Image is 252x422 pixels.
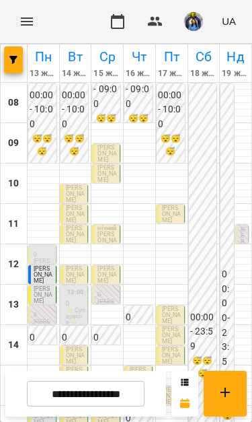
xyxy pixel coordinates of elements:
h6: 😴😴😴 [93,112,119,138]
h6: 08 [8,96,19,110]
h6: 14 [8,338,19,353]
h6: 09 [8,136,19,151]
h6: Сб [190,46,218,67]
h6: 😴😴😴 [158,133,183,158]
button: UA [216,9,241,34]
h6: Пн [30,46,57,67]
h6: 00:00 - 10:00 [30,88,55,132]
span: [PERSON_NAME] [66,205,85,223]
span: [PERSON_NAME] [97,144,116,163]
p: 0 [97,292,117,298]
p: 0 [34,312,53,318]
span: [PERSON_NAME] [162,306,181,324]
h6: 11 [8,217,19,232]
p: 0 [34,252,53,258]
p: [PERSON_NAME] [97,299,117,317]
h6: 😴😴😴 [30,133,55,158]
p: [PERSON_NAME] [34,258,53,277]
span: [PERSON_NAME] [97,164,116,183]
h6: Ср [93,46,121,67]
p: [PERSON_NAME] [34,319,53,337]
span: [PERSON_NAME] [66,225,85,244]
h6: 13 [8,297,19,312]
span: [PERSON_NAME] [34,285,52,304]
label: 13:00 [67,287,83,297]
span: [PERSON_NAME] [162,346,181,365]
h6: 15 жовт [93,67,121,80]
h6: 😴😴😴 [126,112,151,138]
h6: 00:00 - 23:59 [190,310,216,354]
span: [PERSON_NAME] [162,205,181,223]
span: UA [222,14,236,28]
p: [PERSON_NAME] [241,227,246,293]
h6: 19 жовт [222,67,249,80]
span: [PERSON_NAME] [34,265,52,284]
h6: 00:00 - 23:59 [222,267,233,384]
span: [PERSON_NAME] [97,265,116,284]
span: Празднічний [PERSON_NAME] [97,219,116,250]
p: 0 [66,301,85,307]
span: [PERSON_NAME] [66,184,85,203]
h6: 12 [8,257,19,272]
h6: 13 жовт [30,67,57,80]
span: [PERSON_NAME] [162,326,181,345]
h6: Нд [222,46,249,67]
button: Menu [11,5,43,38]
span: [PERSON_NAME] [66,346,85,365]
img: d1dec607e7f372b62d1bb04098aa4c64.jpeg [184,12,203,31]
h6: Чт [126,46,153,67]
h6: 00:00 - 10:00 [62,88,87,132]
span: [PERSON_NAME] [66,265,85,284]
h6: 14 жовт [62,67,89,80]
h6: 18 жовт [190,67,218,80]
h6: 😴😴😴 [62,133,87,158]
h6: Пт [158,46,185,67]
p: ⭐️ Супервізія ⭐️ [66,308,85,326]
h6: 16 жовт [126,67,153,80]
h6: 17 жовт [158,67,185,80]
h6: 00:00 - 09:00 [93,68,119,112]
h6: Вт [62,46,89,67]
h6: 10 [8,176,19,191]
h6: 00:00 - 09:00 [126,68,151,112]
h6: 00:00 - 10:00 [158,88,183,132]
h6: 😴😴😴 [190,355,216,380]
